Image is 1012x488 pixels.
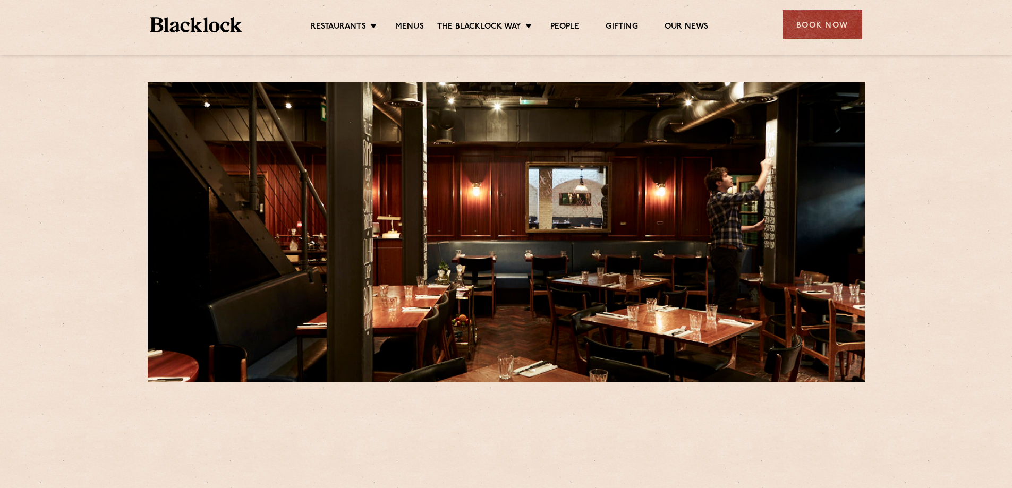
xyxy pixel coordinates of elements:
[606,22,637,33] a: Gifting
[150,17,242,32] img: BL_Textured_Logo-footer-cropped.svg
[550,22,579,33] a: People
[437,22,521,33] a: The Blacklock Way
[783,10,862,39] div: Book Now
[665,22,709,33] a: Our News
[395,22,424,33] a: Menus
[311,22,366,33] a: Restaurants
